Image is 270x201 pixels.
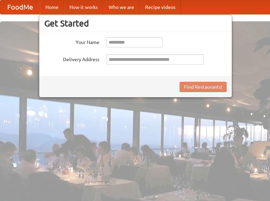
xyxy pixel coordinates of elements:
[180,82,227,92] button: Find Restaurants!
[64,0,103,14] a: How it works
[44,18,227,29] h3: Get Started
[0,0,40,14] a: FoodMe
[44,37,99,46] label: Your Name
[140,0,181,14] a: Recipe videos
[44,54,99,63] label: Delivery Address
[40,0,64,14] a: Home
[103,0,140,14] a: Who we are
